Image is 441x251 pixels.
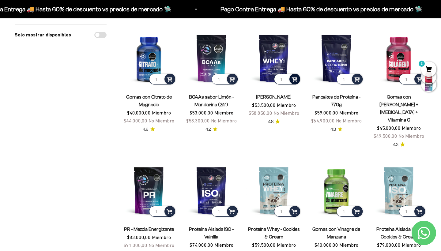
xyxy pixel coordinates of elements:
span: $45.000,00 [377,125,401,131]
span: Miembro [277,242,296,248]
span: Miembro [277,102,296,108]
a: Pancakes de Proteína - 770g [312,94,360,107]
a: PR - Mezcla Energizante [124,227,174,232]
a: 4.84.8 de 5.0 estrellas [268,118,280,125]
span: $40.000,00 [127,110,151,115]
a: 4.34.3 de 5.0 estrellas [393,141,405,148]
span: Miembro [214,110,233,115]
a: Gomas con Citrato de Magnesio [126,94,172,107]
span: $64.900,00 [311,118,335,123]
p: Pago Contra Entrega 🚚 Hasta 60% de descuento vs precios de mercado 🛸 [208,4,409,14]
a: Proteína Aislada ISO - Cookies & Cream [376,227,421,239]
mark: 2 [418,60,425,67]
span: 4.8 [268,118,273,125]
span: 4.3 [393,141,398,148]
span: Miembro [402,242,421,248]
a: Proteína Whey - Cookies & Cream [248,227,300,239]
a: BCAAs sabor Limón - Mandarina (2:1:1) [189,94,234,107]
label: Solo mostrar disponibles [15,31,71,39]
span: 4.3 [330,126,336,133]
span: No Miembro [273,110,299,116]
a: Gomas con [PERSON_NAME] + [MEDICAL_DATA] + Vitamina C [379,94,418,122]
a: [PERSON_NAME] [256,94,292,99]
span: $74.000,00 [190,242,213,248]
span: No Miembro [149,242,174,248]
span: $79.000,00 [377,242,401,248]
span: $59.000,00 [315,110,338,115]
span: Miembro [339,242,358,248]
span: $53.500,00 [252,102,276,108]
span: Miembro [152,234,171,240]
a: 4.64.6 de 5.0 estrellas [143,126,155,133]
span: $91.300,00 [124,242,147,248]
span: No Miembro [149,118,174,123]
span: 4.2 [205,126,211,133]
span: Miembro [214,242,233,248]
span: $44.000,00 [124,118,147,123]
a: 4.24.2 de 5.0 estrellas [205,126,217,133]
span: Miembro [339,110,358,115]
span: Miembro [402,125,421,131]
a: 4.34.3 de 5.0 estrellas [330,126,342,133]
a: Proteína Aislada ISO - Vainilla [189,227,234,239]
span: $49.500,00 [374,133,397,139]
span: $58.300,00 [186,118,210,123]
span: No Miembro [211,118,237,123]
span: $53.000,00 [190,110,213,115]
a: Gomas con Vinagre de Manzana [312,227,360,239]
span: $83.000,00 [127,234,151,240]
span: $59.500,00 [252,242,276,248]
a: 2 [421,66,436,73]
span: 4.6 [143,126,149,133]
span: No Miembro [398,133,424,139]
span: No Miembro [336,118,362,123]
span: $58.850,00 [249,110,272,116]
span: Miembro [152,110,171,115]
span: $40.000,00 [315,242,338,248]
